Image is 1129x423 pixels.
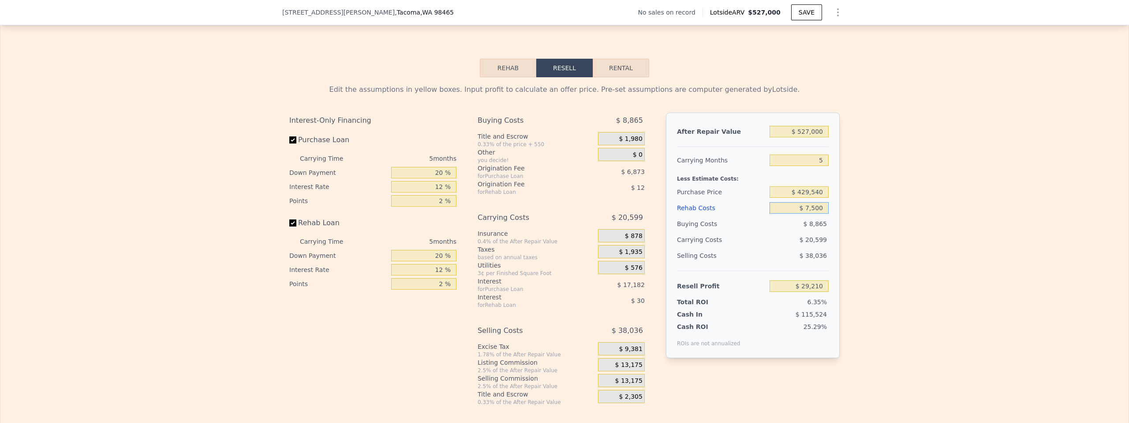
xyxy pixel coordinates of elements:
[677,216,766,232] div: Buying Costs
[619,248,642,256] span: $ 1,935
[289,219,296,227] input: Rehab Loan
[478,270,594,277] div: 3¢ per Finished Square Foot
[807,298,827,306] span: 6.35%
[478,342,594,351] div: Excise Tax
[395,8,454,17] span: , Tacoma
[300,234,357,249] div: Carrying Time
[677,168,829,184] div: Less Estimate Costs:
[536,59,593,77] button: Resell
[478,374,594,383] div: Selling Commission
[478,148,594,157] div: Other
[677,322,740,331] div: Cash ROI
[804,323,827,330] span: 25.29%
[478,238,594,245] div: 0.4% of the After Repair Value
[625,232,643,240] span: $ 878
[478,383,594,390] div: 2.5% of the After Repair Value
[289,132,388,148] label: Purchase Loan
[478,164,576,173] div: Origination Fee
[621,168,644,175] span: $ 6,873
[625,264,643,272] span: $ 576
[478,245,594,254] div: Taxes
[791,4,822,20] button: SAVE
[289,249,388,263] div: Down Payment
[478,293,576,302] div: Interest
[677,248,766,264] div: Selling Costs
[289,277,388,291] div: Points
[748,9,781,16] span: $527,000
[800,252,827,259] span: $ 38,036
[300,151,357,166] div: Carrying Time
[478,367,594,374] div: 2.5% of the After Repair Value
[615,377,643,385] span: $ 13,175
[677,124,766,140] div: After Repair Value
[677,331,740,347] div: ROIs are not annualized
[478,302,576,309] div: for Rehab Loan
[361,234,456,249] div: 5 months
[677,232,732,248] div: Carrying Costs
[478,210,576,226] div: Carrying Costs
[289,166,388,180] div: Down Payment
[631,297,645,304] span: $ 30
[612,210,643,226] span: $ 20,599
[478,390,594,399] div: Title and Escrow
[478,358,594,367] div: Listing Commission
[480,59,536,77] button: Rehab
[677,298,732,306] div: Total ROI
[593,59,649,77] button: Rental
[796,311,827,318] span: $ 115,524
[478,399,594,406] div: 0.33% of the After Repair Value
[615,361,643,369] span: $ 13,175
[478,261,594,270] div: Utilities
[677,200,766,216] div: Rehab Costs
[478,229,594,238] div: Insurance
[710,8,748,17] span: Lotside ARV
[289,113,456,128] div: Interest-Only Financing
[677,310,732,319] div: Cash In
[478,286,576,293] div: for Purchase Loan
[289,84,840,95] div: Edit the assumptions in yellow boxes. Input profit to calculate an offer price. Pre-set assumptio...
[677,184,766,200] div: Purchase Price
[616,113,643,128] span: $ 8,865
[289,215,388,231] label: Rehab Loan
[478,132,594,141] div: Title and Escrow
[478,157,594,164] div: you decide!
[829,4,847,21] button: Show Options
[677,152,766,168] div: Carrying Months
[289,180,388,194] div: Interest Rate
[478,277,576,286] div: Interest
[619,135,642,143] span: $ 1,980
[478,180,576,189] div: Origination Fee
[619,345,642,353] span: $ 9,381
[478,141,594,148] div: 0.33% of the price + 550
[282,8,395,17] span: [STREET_ADDRESS][PERSON_NAME]
[804,220,827,227] span: $ 8,865
[478,351,594,358] div: 1.78% of the After Repair Value
[478,189,576,196] div: for Rehab Loan
[289,136,296,144] input: Purchase Loan
[420,9,454,16] span: , WA 98465
[638,8,703,17] div: No sales on record
[289,194,388,208] div: Points
[617,281,645,288] span: $ 17,182
[478,113,576,128] div: Buying Costs
[631,184,645,191] span: $ 12
[612,323,643,339] span: $ 38,036
[800,236,827,243] span: $ 20,599
[633,151,643,159] span: $ 0
[478,173,576,180] div: for Purchase Loan
[677,278,766,294] div: Resell Profit
[361,151,456,166] div: 5 months
[478,254,594,261] div: based on annual taxes
[478,323,576,339] div: Selling Costs
[289,263,388,277] div: Interest Rate
[619,393,642,401] span: $ 2,305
